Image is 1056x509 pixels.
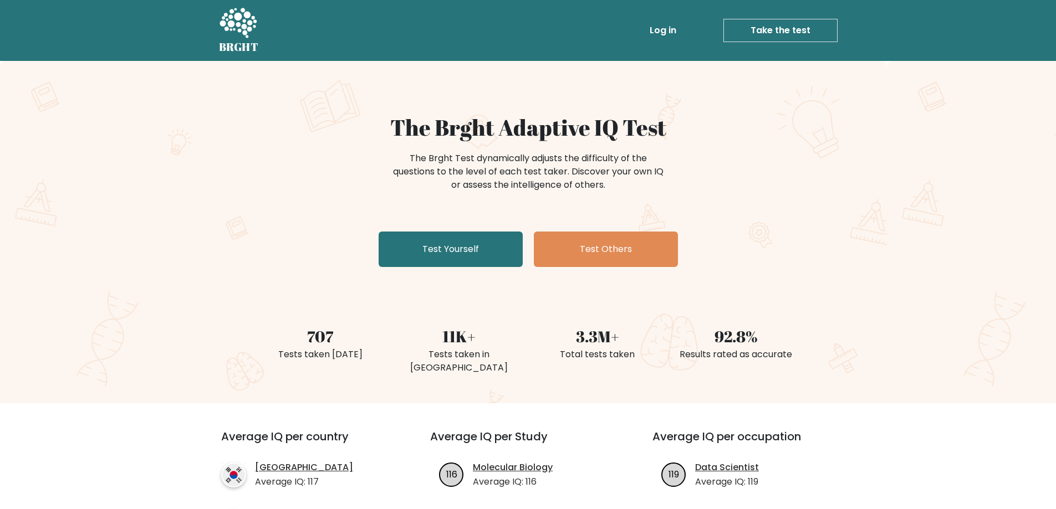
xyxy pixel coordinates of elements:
p: Average IQ: 117 [255,475,353,489]
a: Log in [645,19,681,42]
div: Results rated as accurate [674,348,799,361]
text: 119 [669,467,679,480]
h3: Average IQ per Study [430,430,626,456]
div: Tests taken [DATE] [258,348,383,361]
a: BRGHT [219,4,259,56]
div: 11K+ [396,325,522,348]
div: 3.3M+ [535,325,660,348]
text: 116 [446,467,457,480]
a: Test Others [534,232,678,267]
div: 707 [258,325,383,348]
div: Total tests taken [535,348,660,361]
a: Take the test [723,19,838,42]
img: country [221,462,246,487]
div: 92.8% [674,325,799,348]
h3: Average IQ per occupation [652,430,848,456]
a: Data Scientist [695,461,759,474]
a: Molecular Biology [473,461,553,474]
h3: Average IQ per country [221,430,390,456]
h1: The Brght Adaptive IQ Test [258,114,799,141]
div: Tests taken in [GEOGRAPHIC_DATA] [396,348,522,374]
a: [GEOGRAPHIC_DATA] [255,461,353,474]
p: Average IQ: 116 [473,475,553,489]
p: Average IQ: 119 [695,475,759,489]
div: The Brght Test dynamically adjusts the difficulty of the questions to the level of each test take... [390,152,667,192]
h5: BRGHT [219,40,259,54]
a: Test Yourself [379,232,523,267]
